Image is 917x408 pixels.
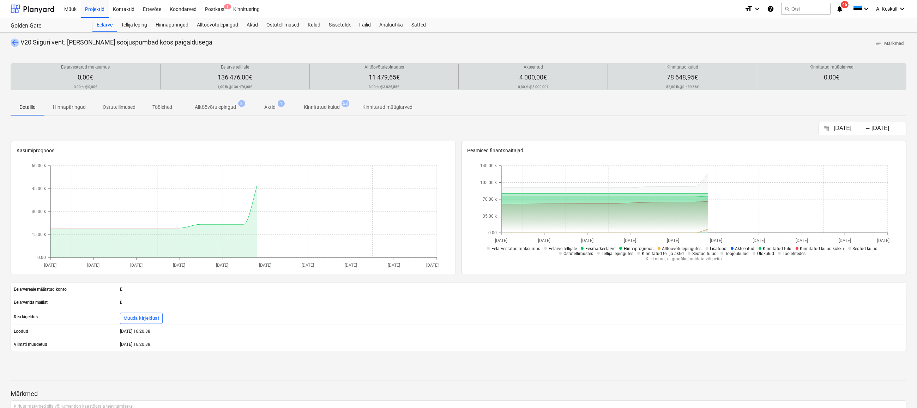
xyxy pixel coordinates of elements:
[369,73,400,81] span: 11 479,65€
[710,246,727,251] span: Lisatööd
[877,238,889,243] tspan: [DATE]
[224,4,231,9] span: 1
[483,197,497,202] tspan: 70.00 k
[662,246,702,251] span: Alltöövõtulepingutes
[810,64,854,70] p: Kinnitatud müügiarved
[838,238,851,243] tspan: [DATE]
[238,100,245,107] span: 2
[369,84,399,89] p: 3,00 tk @ 3 826,55€
[581,238,593,243] tspan: [DATE]
[117,339,906,350] div: [DATE] 16:20:38
[667,238,679,243] tspan: [DATE]
[480,163,497,168] tspan: 140.00 k
[820,125,832,133] button: Interact with the calendar and add the check-in date for your trip.
[624,238,636,243] tspan: [DATE]
[735,246,755,251] span: Akteeritud
[123,314,159,323] div: Muuda kirjeldust
[32,232,46,237] tspan: 15.00 k
[875,40,904,48] span: Märkmed
[882,374,917,408] iframe: Chat Widget
[193,18,242,32] a: Alltöövõtulepingud
[876,6,897,12] span: A. Kesküll
[763,246,792,251] span: Kinnitatud tulu
[642,251,684,256] span: Kinnitatud tellija aktid
[872,38,906,49] button: Märkmed
[304,104,340,111] p: Kinnitatud kulud
[221,64,249,70] p: Eelarve tellijale
[753,5,761,13] i: keyboard_arrow_down
[483,214,497,219] tspan: 35.00 k
[467,147,901,154] p: Peamised finantsnäitajad
[20,39,212,46] span: V20 Siiguri vent. seade ja soojuspumbad koos paigaldusega
[549,246,577,251] span: Eelarve tellijale
[278,100,285,107] span: 1
[11,39,19,47] span: arrow_back
[796,238,808,243] tspan: [DATE]
[898,5,906,13] i: keyboard_arrow_down
[217,84,252,89] p: 1,00 tk @ 136 476,00€
[14,342,47,348] p: Viimati muudetud
[875,40,881,47] span: notes
[151,18,193,32] a: Hinnapäringud
[11,22,84,30] div: Golden Gate
[362,104,412,111] p: Kinnitatud müügiarved
[853,246,878,251] span: Seotud kulud
[388,263,400,268] tspan: [DATE]
[491,246,540,251] span: Eelarvestatud maksumus
[259,263,271,268] tspan: [DATE]
[262,18,303,32] a: Ostutellimused
[92,18,117,32] a: Eelarve
[37,255,46,260] tspan: 0.00
[345,263,357,268] tspan: [DATE]
[32,163,46,168] tspan: 60.00 k
[753,238,765,243] tspan: [DATE]
[407,18,430,32] a: Sätted
[519,73,547,81] span: 4 000,00€
[524,64,543,70] p: Akteeritud
[832,124,868,134] input: Algus
[218,73,252,81] span: 136 476,00€
[32,209,46,214] tspan: 30.00 k
[355,18,375,32] div: Failid
[624,246,654,251] span: Hinnaprognoos
[666,84,699,89] p: 52,80 tk @ 1 489,56€
[692,251,717,256] span: Seotud tulud
[841,1,849,8] span: 46
[342,100,349,107] span: 53
[375,18,407,32] div: Analüütika
[14,329,28,335] p: Loodud
[195,104,236,111] p: Alltöövõtulepingud
[117,18,151,32] a: Tellija leping
[117,284,906,295] div: Ei
[325,18,355,32] a: Sissetulek
[364,64,404,70] p: Alltöövõtulepingutes
[78,73,93,81] span: 0,00€
[480,256,888,262] p: Kliki nimel, et graafikul näidata või peita
[585,246,615,251] span: Eesmärkeelarve
[666,64,698,70] p: Kinnitatud kulud
[117,326,906,337] div: [DATE] 16:20:38
[602,251,633,256] span: Tellija lepingutes
[216,263,228,268] tspan: [DATE]
[303,18,325,32] a: Kulud
[488,230,497,235] tspan: 0.00
[44,263,57,268] tspan: [DATE]
[120,313,163,324] button: Muuda kirjeldust
[61,64,110,70] p: Eelarvestatud maksumus
[17,147,450,154] p: Kasumiprognoos
[800,246,844,251] span: Kinnitatud kulud kokku
[103,104,135,111] p: Ostutellimused
[173,263,186,268] tspan: [DATE]
[242,18,262,32] a: Aktid
[538,238,550,243] tspan: [DATE]
[667,73,698,81] span: 78 648,95€
[862,5,870,13] i: keyboard_arrow_down
[117,297,906,308] div: Ei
